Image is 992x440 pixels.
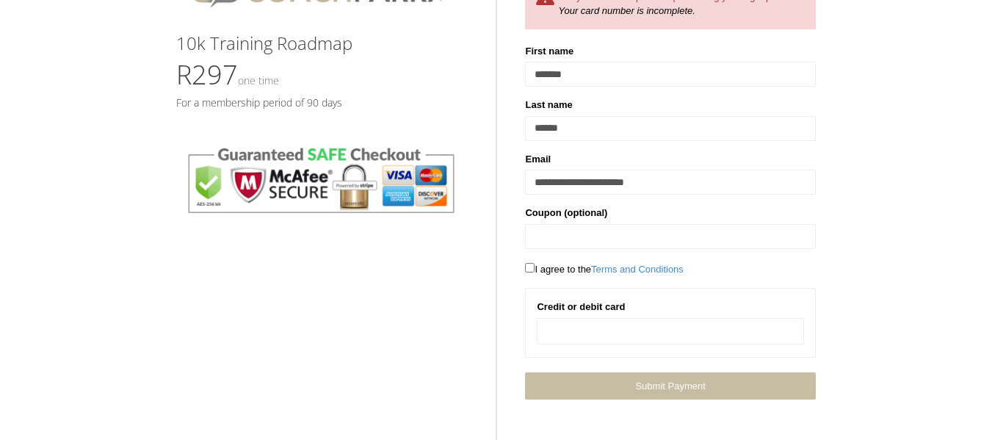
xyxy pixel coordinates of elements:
[591,264,684,275] a: Terms and Conditions
[176,34,466,53] h3: 10k Training Roadmap
[537,300,625,314] label: Credit or debit card
[525,372,815,400] a: Submit Payment
[525,264,683,275] span: I agree to the
[525,44,573,59] label: First name
[525,152,551,167] label: Email
[176,57,279,93] span: R297
[525,98,572,112] label: Last name
[238,73,279,87] small: One time
[558,5,695,16] i: Your card number is incomplete.
[525,206,607,220] label: Coupon (optional)
[176,97,466,108] h5: For a membership period of 90 days
[546,325,794,337] iframe: Secure card payment input frame
[635,381,705,392] span: Submit Payment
